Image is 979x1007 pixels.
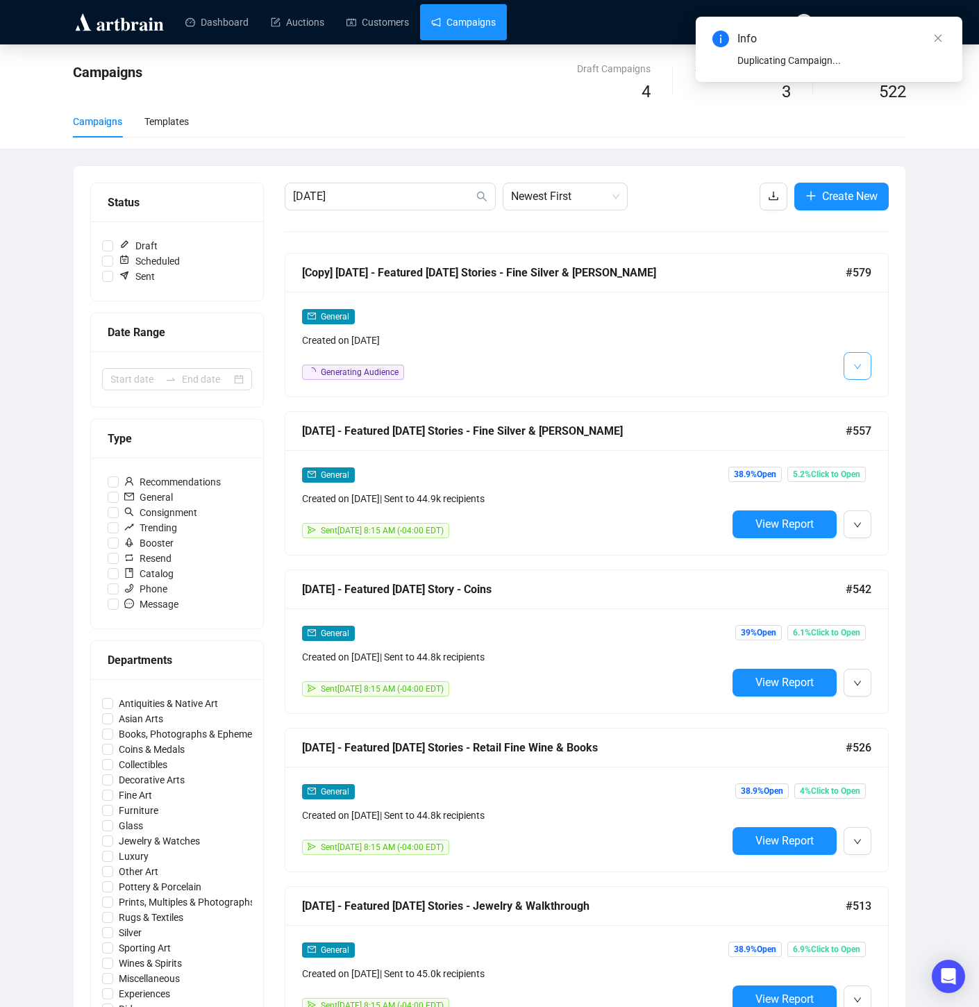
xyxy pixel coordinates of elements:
span: download [768,190,779,201]
span: General [321,470,349,480]
span: Catalog [119,566,179,581]
span: to [165,374,176,385]
span: #542 [846,581,871,598]
span: Asian Arts [113,711,169,726]
span: retweet [124,553,134,563]
a: [DATE] - Featured [DATE] Stories - Retail Fine Wine & Books#526mailGeneralCreated on [DATE]| Sent... [285,728,889,872]
span: phone [124,583,134,593]
span: Resend [119,551,177,566]
div: Status [108,194,246,211]
span: down [853,521,862,529]
span: Antiquities & Native Art [113,696,224,711]
span: Luxury [113,849,154,864]
span: View Report [755,676,814,689]
span: 6.9% Click to Open [787,942,866,957]
span: book [124,568,134,578]
span: General [321,787,349,797]
span: Generating Audience [321,367,399,377]
div: Templates [144,114,189,129]
span: Furniture [113,803,164,818]
div: Departments [108,651,246,669]
span: Campaigns [73,64,142,81]
span: Draft [113,238,163,253]
div: Date Range [108,324,246,341]
span: message [124,599,134,608]
span: Phone [119,581,173,597]
div: Created on [DATE] | Sent to 44.8k recipients [302,808,727,823]
span: #557 [846,422,871,440]
span: 38.9% Open [728,942,782,957]
span: info-circle [712,31,729,47]
span: 38.9% Open [728,467,782,482]
span: user [124,476,134,486]
div: [DATE] - Featured [DATE] Stories - Fine Silver & [PERSON_NAME] [302,422,846,440]
span: 5.2% Click to Open [787,467,866,482]
span: Booster [119,535,179,551]
button: View Report [733,827,837,855]
div: [DATE] - Featured [DATE] Stories - Jewelry & Walkthrough [302,897,846,915]
span: 38.9% Open [735,783,789,799]
span: Miscellaneous [113,971,185,986]
span: rocket [124,538,134,547]
span: Recommendations [119,474,226,490]
div: Info [737,31,946,47]
span: Wines & Spirits [113,956,187,971]
span: General [119,490,178,505]
span: loading [306,366,318,378]
a: Customers [346,4,409,40]
span: Sporting Art [113,940,176,956]
span: Message [119,597,184,612]
input: End date [182,372,231,387]
div: Duplicating Campaign... [737,53,946,68]
span: 6.1% Click to Open [787,625,866,640]
span: #579 [846,264,871,281]
span: Trending [119,520,183,535]
span: mail [308,470,316,478]
a: [DATE] - Featured [DATE] Stories - Fine Silver & [PERSON_NAME]#557mailGeneralCreated on [DATE]| S... [285,411,889,556]
div: Open Intercom Messenger [932,960,965,993]
span: Sent [DATE] 8:15 AM (-04:00 EDT) [321,842,444,852]
a: Close [930,31,946,46]
span: send [308,526,316,534]
div: Created on [DATE] [302,333,727,348]
span: send [308,842,316,851]
span: Other Art [113,864,164,879]
span: down [853,679,862,688]
span: Books, Photographs & Ephemera [113,726,267,742]
span: Experiences [113,986,176,1001]
div: Type [108,430,246,447]
span: Sent [DATE] 8:15 AM (-04:00 EDT) [321,526,444,535]
span: Silver [113,925,147,940]
input: Start date [110,372,160,387]
span: Decorative Arts [113,772,190,788]
a: Auctions [271,4,324,40]
span: General [321,945,349,955]
button: View Report [733,510,837,538]
span: General [321,629,349,638]
span: search [476,191,487,202]
span: send [308,684,316,692]
span: down [853,363,862,371]
span: Prints, Multiples & Photographs [113,894,260,910]
div: Scheduled Campaigns [695,61,791,76]
span: mail [308,312,316,320]
span: rise [124,522,134,532]
a: Campaigns [431,4,496,40]
span: Fine Art [113,788,158,803]
div: Draft Campaigns [577,61,651,76]
div: Created on [DATE] | Sent to 45.0k recipients [302,966,727,981]
span: View Report [755,517,814,531]
span: Jewelry & Watches [113,833,206,849]
input: Search Campaign... [293,188,474,205]
span: View Report [755,834,814,847]
div: Campaigns [73,114,122,129]
a: Dashboard [185,4,249,40]
div: Created on [DATE] | Sent to 44.9k recipients [302,491,727,506]
span: Newest First [511,183,619,210]
a: [Copy] [DATE] - Featured [DATE] Stories - Fine Silver & [PERSON_NAME]#579mailGeneralCreated on [D... [285,253,889,397]
span: Pottery & Porcelain [113,879,207,894]
span: Sent [113,269,160,284]
span: General [321,312,349,322]
div: [DATE] - Featured [DATE] Stories - Retail Fine Wine & Books [302,739,846,756]
span: View Report [755,992,814,1006]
